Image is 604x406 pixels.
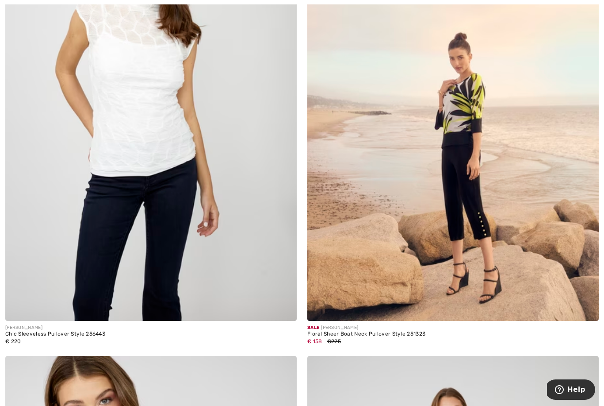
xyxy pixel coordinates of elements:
span: €225 [327,338,341,344]
div: Floral Sheer Boat Neck Pullover Style 251323 [307,331,425,337]
div: [PERSON_NAME] [5,325,105,331]
div: [PERSON_NAME] [307,325,425,331]
span: € 220 [5,338,21,344]
span: € 158 [307,338,322,344]
span: Sale [307,325,319,330]
div: Chic Sleeveless Pullover Style 256443 [5,331,105,337]
iframe: Opens a widget where you can find more information [547,379,595,402]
